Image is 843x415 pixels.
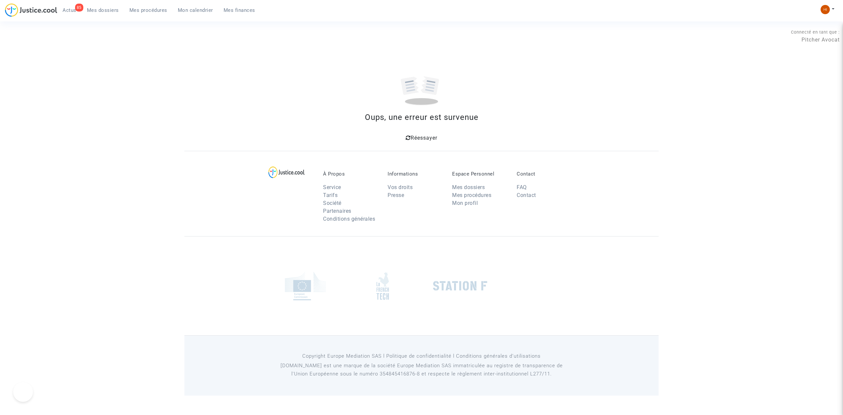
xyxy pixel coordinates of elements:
[129,7,167,13] span: Mes procédures
[5,3,57,17] img: jc-logo.svg
[87,7,119,13] span: Mes dossiers
[517,192,536,198] a: Contact
[517,171,571,177] p: Contact
[452,171,507,177] p: Espace Personnel
[452,184,485,190] a: Mes dossiers
[323,200,341,206] a: Société
[388,171,442,177] p: Informations
[376,272,389,300] img: french_tech.png
[57,5,82,15] a: 85Actus
[13,382,33,402] iframe: Help Scout Beacon - Open
[452,192,491,198] a: Mes procédures
[82,5,124,15] a: Mes dossiers
[184,111,659,123] div: Oups, une erreur est survenue
[272,362,572,378] p: [DOMAIN_NAME] est une marque de la société Europe Mediation SAS immatriculée au registre de tr...
[268,166,305,178] img: logo-lg.svg
[285,272,326,300] img: europe_commision.png
[75,4,83,12] div: 85
[323,216,375,222] a: Conditions générales
[173,5,218,15] a: Mon calendrier
[433,281,487,291] img: stationf.png
[178,7,213,13] span: Mon calendrier
[821,5,830,14] img: fc99b196863ffcca57bb8fe2645aafd9
[791,30,840,35] span: Connecté en tant que :
[411,135,437,141] span: Réessayer
[388,192,404,198] a: Presse
[388,184,413,190] a: Vos droits
[323,184,341,190] a: Service
[218,5,260,15] a: Mes finances
[224,7,255,13] span: Mes finances
[517,184,527,190] a: FAQ
[323,192,338,198] a: Tarifs
[272,352,572,360] p: Copyright Europe Mediation SAS l Politique de confidentialité l Conditions générales d’utilisa...
[452,200,478,206] a: Mon profil
[323,208,351,214] a: Partenaires
[323,171,378,177] p: À Propos
[124,5,173,15] a: Mes procédures
[63,7,76,13] span: Actus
